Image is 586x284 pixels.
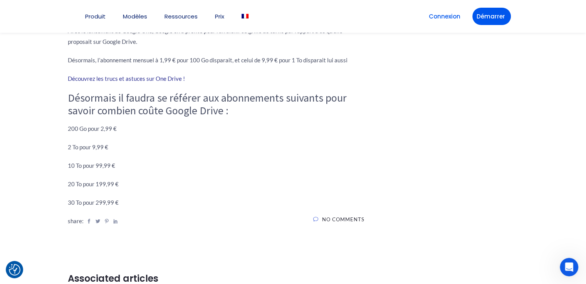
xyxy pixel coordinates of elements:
[68,55,364,65] p: Désormais, l’abonnement mensuel à 1,99 € pour 100 Go disparait, et celui de 9,99 € pour 1 To disp...
[560,258,578,276] iframe: Intercom live chat
[68,25,364,47] p: Avec le lancement de Google One, Google en a profité pour rafraichir sa grille de tarifs par rapp...
[322,216,364,222] span: No Comments
[165,13,198,19] a: Ressources
[425,8,465,25] a: Connexion
[68,123,364,134] p: 200 Go pour 2,99 €
[123,13,147,19] a: Modèles
[215,13,224,19] a: Prix
[313,216,364,233] a: No Comments
[85,13,106,19] a: Produit
[242,14,249,18] img: Français
[68,216,118,233] div: share:
[68,160,364,171] p: 10 To pour 99,99 €
[472,8,511,25] a: Démarrer
[9,264,20,276] img: Revisit consent button
[68,142,364,152] p: 2 To pour 9,99 €
[68,75,185,82] a: Découvrez les trucs et astuces sur One Drive !
[68,179,364,189] p: 20 To pour 199,99 €
[9,264,20,276] button: Consent Preferences
[68,197,364,208] p: 30 To pour 299,99 €
[68,92,364,117] h3: Désormais il faudra se référer aux abonnements suivants pour savoir combien coûte Google Drive :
